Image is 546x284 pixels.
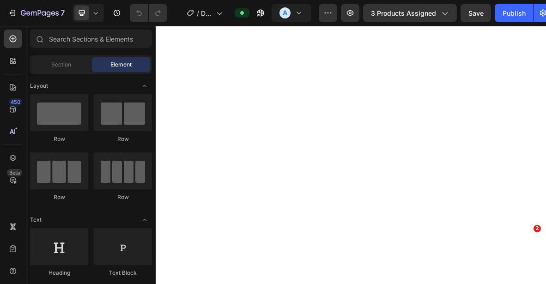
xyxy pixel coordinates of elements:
[534,225,541,232] span: 2
[94,193,152,201] div: Row
[495,4,534,22] button: Publish
[363,4,457,22] button: 3 products assigned
[94,135,152,143] div: Row
[61,7,65,18] p: 7
[156,26,546,284] iframe: Design area
[30,269,88,277] div: Heading
[468,9,484,17] span: Save
[197,8,199,18] span: /
[30,193,88,201] div: Row
[283,8,287,18] p: A
[503,8,526,18] div: Publish
[371,8,436,18] span: 3 products assigned
[515,239,537,261] iframe: Intercom live chat
[137,79,152,93] span: Toggle open
[30,30,152,48] input: Search Sections & Elements
[130,4,167,22] div: Undo/Redo
[4,4,69,22] button: 7
[9,98,22,106] div: 450
[51,60,71,69] span: Section
[30,216,42,224] span: Text
[94,269,152,277] div: Text Block
[7,169,22,176] div: Beta
[201,8,212,18] span: DONT TOUCH Group Product - [PERSON_NAME]'s
[30,82,48,90] span: Layout
[110,60,132,69] span: Element
[137,212,152,227] span: Toggle open
[272,4,311,22] button: A
[461,4,491,22] button: Save
[30,135,88,143] div: Row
